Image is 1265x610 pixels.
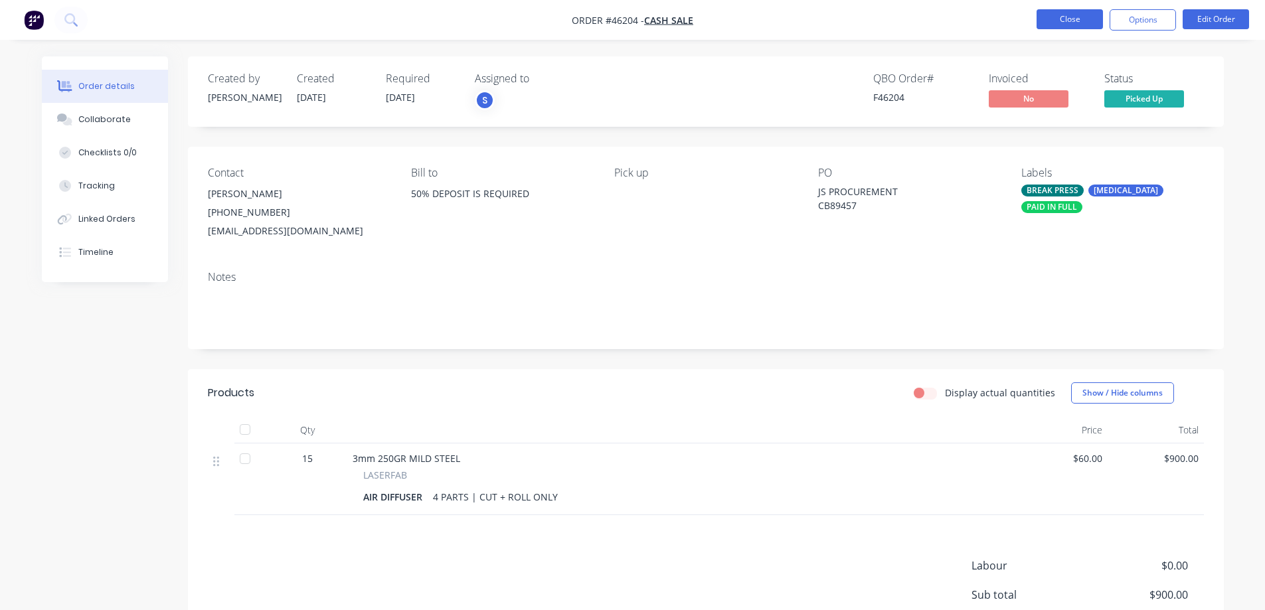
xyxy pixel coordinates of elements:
[208,90,281,104] div: [PERSON_NAME]
[1104,90,1184,107] span: Picked Up
[42,202,168,236] button: Linked Orders
[302,451,313,465] span: 15
[818,167,1000,179] div: PO
[208,167,390,179] div: Contact
[1183,9,1249,29] button: Edit Order
[971,558,1090,573] span: Labour
[386,91,415,104] span: [DATE]
[873,90,973,104] div: F46204
[78,114,131,125] div: Collaborate
[1021,167,1203,179] div: Labels
[42,70,168,103] button: Order details
[42,136,168,169] button: Checklists 0/0
[1071,382,1174,404] button: Show / Hide columns
[1021,185,1084,196] div: BREAK PRESS
[78,180,115,192] div: Tracking
[945,386,1055,400] label: Display actual quantities
[78,147,137,159] div: Checklists 0/0
[208,203,390,222] div: [PHONE_NUMBER]
[644,14,693,27] a: CASH SALE
[42,169,168,202] button: Tracking
[297,72,370,85] div: Created
[297,91,326,104] span: [DATE]
[1113,451,1199,465] span: $900.00
[1108,417,1204,443] div: Total
[971,587,1090,603] span: Sub total
[411,167,593,179] div: Bill to
[208,185,390,240] div: [PERSON_NAME][PHONE_NUMBER][EMAIL_ADDRESS][DOMAIN_NAME]
[1021,201,1082,213] div: PAID IN FULL
[989,72,1088,85] div: Invoiced
[1104,72,1204,85] div: Status
[1110,9,1176,31] button: Options
[386,72,459,85] div: Required
[614,167,796,179] div: Pick up
[42,236,168,269] button: Timeline
[572,14,644,27] span: Order #46204 -
[1089,587,1187,603] span: $900.00
[363,487,428,506] div: AIR DIFFUSER
[411,185,593,227] div: 50% DEPOSIT IS REQUIRED
[475,72,608,85] div: Assigned to
[1017,451,1102,465] span: $60.00
[24,10,44,30] img: Factory
[78,80,135,92] div: Order details
[208,72,281,85] div: Created by
[353,452,460,465] span: 3mm 250GR MILD STEEL
[78,246,114,258] div: Timeline
[1089,558,1187,573] span: $0.00
[475,90,495,110] button: S
[1037,9,1103,29] button: Close
[1104,90,1184,110] button: Picked Up
[1011,417,1108,443] div: Price
[208,222,390,240] div: [EMAIL_ADDRESS][DOMAIN_NAME]
[818,185,984,212] div: JS PROCUREMENT CB89457
[208,185,390,203] div: [PERSON_NAME]
[208,385,254,401] div: Products
[428,487,563,506] div: 4 PARTS | CUT + ROLL ONLY
[1088,185,1163,196] div: [MEDICAL_DATA]
[873,72,973,85] div: QBO Order #
[78,213,135,225] div: Linked Orders
[989,90,1068,107] span: No
[268,417,347,443] div: Qty
[208,271,1204,283] div: Notes
[42,103,168,136] button: Collaborate
[363,468,407,482] span: LASERFAB
[411,185,593,203] div: 50% DEPOSIT IS REQUIRED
